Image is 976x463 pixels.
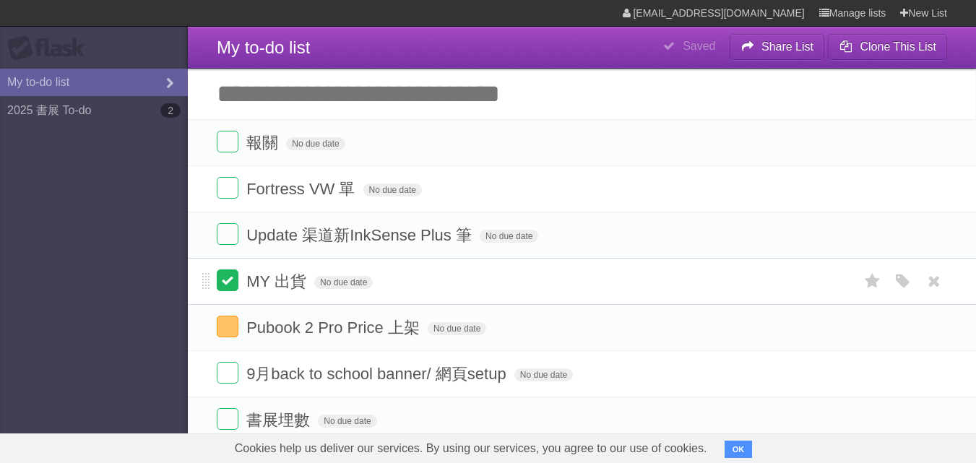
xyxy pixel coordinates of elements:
label: Star task [859,269,886,293]
span: No due date [363,183,422,196]
span: No due date [314,276,373,289]
label: Done [217,408,238,430]
label: Done [217,269,238,291]
b: Clone This List [860,40,936,53]
span: Update 渠道新InkSense Plus 筆 [246,226,475,244]
span: MY 出貨 [246,272,310,290]
span: No due date [514,368,573,381]
b: Share List [761,40,813,53]
label: Done [217,223,238,245]
span: No due date [428,322,486,335]
span: No due date [286,137,345,150]
span: Cookies help us deliver our services. By using our services, you agree to our use of cookies. [220,434,722,463]
span: No due date [480,230,538,243]
button: OK [725,441,753,458]
b: Saved [683,40,715,52]
label: Done [217,177,238,199]
span: 書展埋數 [246,411,314,429]
span: Pubook 2 Pro Price 上架 [246,319,423,337]
span: 9月back to school banner/ 網頁setup [246,365,510,383]
label: Done [217,316,238,337]
span: No due date [318,415,376,428]
div: Flask [7,35,94,61]
label: Done [217,131,238,152]
span: 報關 [246,134,282,152]
span: Fortress VW 單 [246,180,358,198]
b: 2 [160,103,181,118]
span: My to-do list [217,38,310,57]
label: Done [217,362,238,384]
button: Clone This List [828,34,947,60]
button: Share List [730,34,825,60]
